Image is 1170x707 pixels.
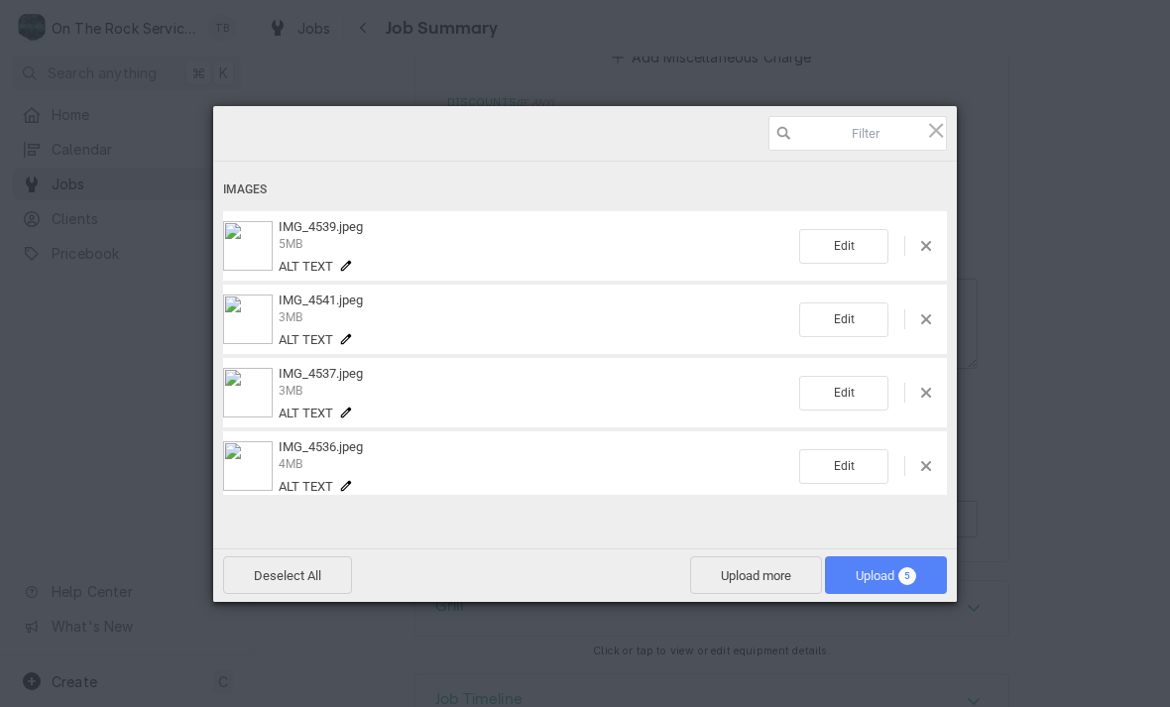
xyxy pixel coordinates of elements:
[279,259,333,274] span: Alt text
[273,366,799,420] div: IMG_4537.jpeg
[279,293,363,307] span: IMG_4541.jpeg
[273,439,799,494] div: IMG_4536.jpeg
[279,479,333,494] span: Alt text
[223,441,273,491] img: 4d521825-39e9-43ad-aa3d-00b0cdaacd2d
[279,237,302,251] span: 5MB
[279,439,363,454] span: IMG_4536.jpeg
[279,366,363,381] span: IMG_4537.jpeg
[223,368,273,417] img: f555a051-7d4c-47a1-9126-cc1713553027
[898,567,916,585] span: 5
[273,293,799,347] div: IMG_4541.jpeg
[279,310,302,324] span: 3MB
[279,332,333,347] span: Alt text
[799,376,888,411] span: Edit
[223,295,273,344] img: ab78754f-8914-416b-a511-3beec46a8af2
[279,406,333,420] span: Alt text
[925,119,947,141] span: Click here or hit ESC to close picker
[768,116,947,151] input: Filter
[223,172,947,208] div: Images
[690,556,822,594] span: Upload more
[273,219,799,274] div: IMG_4539.jpeg
[223,556,352,594] span: Deselect All
[799,229,888,264] span: Edit
[799,449,888,484] span: Edit
[825,556,947,594] span: Upload5
[223,221,273,271] img: a6941554-82fb-4ba3-859b-8e56c8bd0ca9
[279,457,302,471] span: 4MB
[856,568,916,583] span: Upload
[799,302,888,337] span: Edit
[279,219,363,234] span: IMG_4539.jpeg
[279,384,302,398] span: 3MB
